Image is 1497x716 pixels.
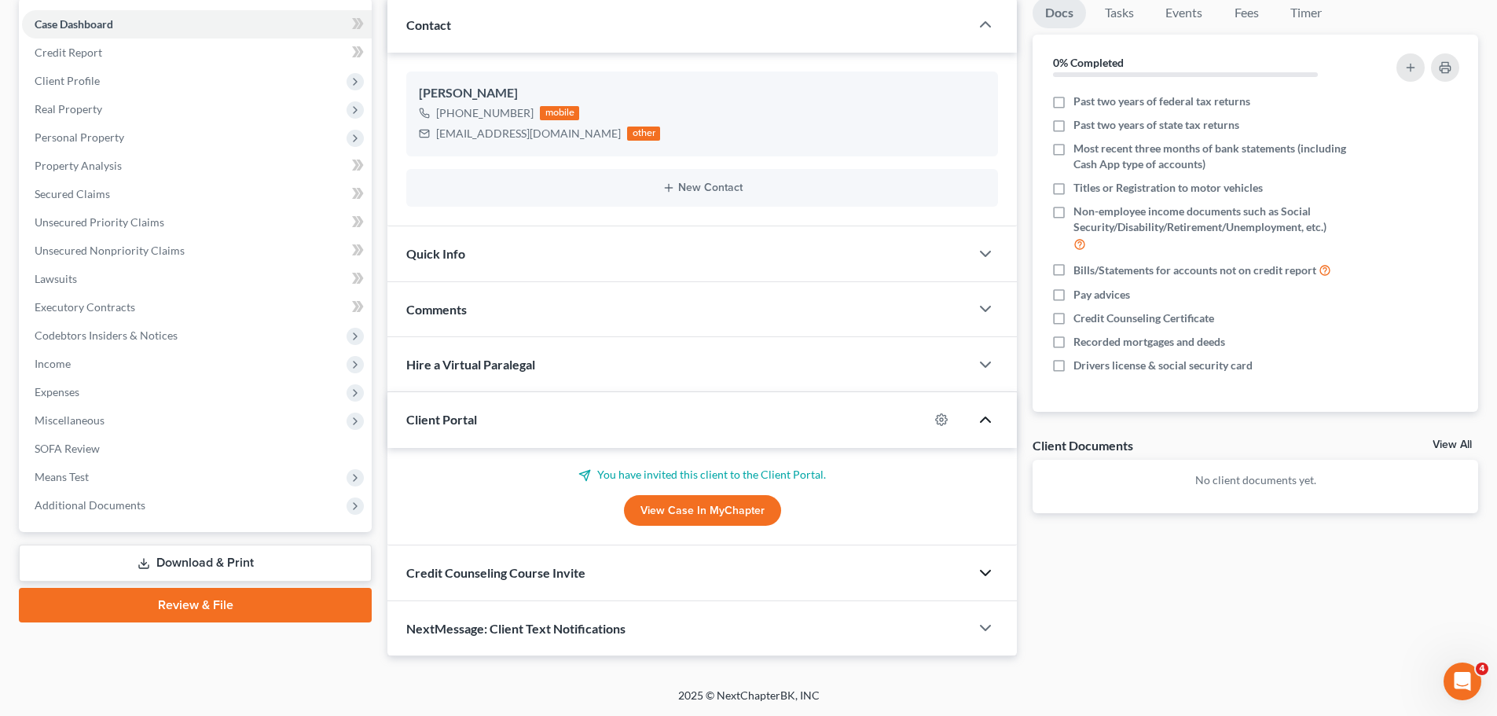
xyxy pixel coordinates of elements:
a: Unsecured Nonpriority Claims [22,237,372,265]
a: Case Dashboard [22,10,372,39]
div: other [627,127,660,141]
a: Lawsuits [22,265,372,293]
button: New Contact [419,182,985,194]
p: You have invited this client to the Client Portal. [406,467,998,483]
a: Property Analysis [22,152,372,180]
span: Comments [406,302,467,317]
a: SOFA Review [22,435,372,463]
a: View All [1433,439,1472,450]
span: Codebtors Insiders & Notices [35,329,178,342]
span: Means Test [35,470,89,483]
span: Hire a Virtual Paralegal [406,357,535,372]
span: Lawsuits [35,272,77,285]
a: Download & Print [19,545,372,582]
span: Client Portal [406,412,477,427]
span: Case Dashboard [35,17,113,31]
strong: 0% Completed [1053,56,1124,69]
span: Contact [406,17,451,32]
span: Past two years of federal tax returns [1073,94,1250,109]
a: Executory Contracts [22,293,372,321]
div: mobile [540,106,579,120]
a: Credit Report [22,39,372,67]
span: Unsecured Nonpriority Claims [35,244,185,257]
span: Unsecured Priority Claims [35,215,164,229]
iframe: Intercom live chat [1444,663,1481,700]
span: Past two years of state tax returns [1073,117,1239,133]
a: Review & File [19,588,372,622]
a: Unsecured Priority Claims [22,208,372,237]
span: Pay advices [1073,287,1130,303]
span: Credit Counseling Course Invite [406,565,585,580]
span: SOFA Review [35,442,100,455]
span: Miscellaneous [35,413,105,427]
span: Personal Property [35,130,124,144]
span: Executory Contracts [35,300,135,314]
span: Expenses [35,385,79,398]
span: Drivers license & social security card [1073,358,1253,373]
span: NextMessage: Client Text Notifications [406,621,626,636]
span: Credit Counseling Certificate [1073,310,1214,326]
span: Additional Documents [35,498,145,512]
a: Secured Claims [22,180,372,208]
div: [PERSON_NAME] [419,84,985,103]
a: View Case in MyChapter [624,495,781,527]
span: Most recent three months of bank statements (including Cash App type of accounts) [1073,141,1353,172]
span: Real Property [35,102,102,116]
div: [EMAIL_ADDRESS][DOMAIN_NAME] [436,126,621,141]
span: 4 [1476,663,1488,675]
span: Quick Info [406,246,465,261]
span: Client Profile [35,74,100,87]
span: Credit Report [35,46,102,59]
span: Bills/Statements for accounts not on credit report [1073,263,1316,278]
div: 2025 © NextChapterBK, INC [301,688,1197,716]
span: Income [35,357,71,370]
span: Non-employee income documents such as Social Security/Disability/Retirement/Unemployment, etc.) [1073,204,1353,235]
span: Titles or Registration to motor vehicles [1073,180,1263,196]
span: Property Analysis [35,159,122,172]
span: Recorded mortgages and deeds [1073,334,1225,350]
p: No client documents yet. [1045,472,1466,488]
div: [PHONE_NUMBER] [436,105,534,121]
span: Secured Claims [35,187,110,200]
div: Client Documents [1033,437,1133,453]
